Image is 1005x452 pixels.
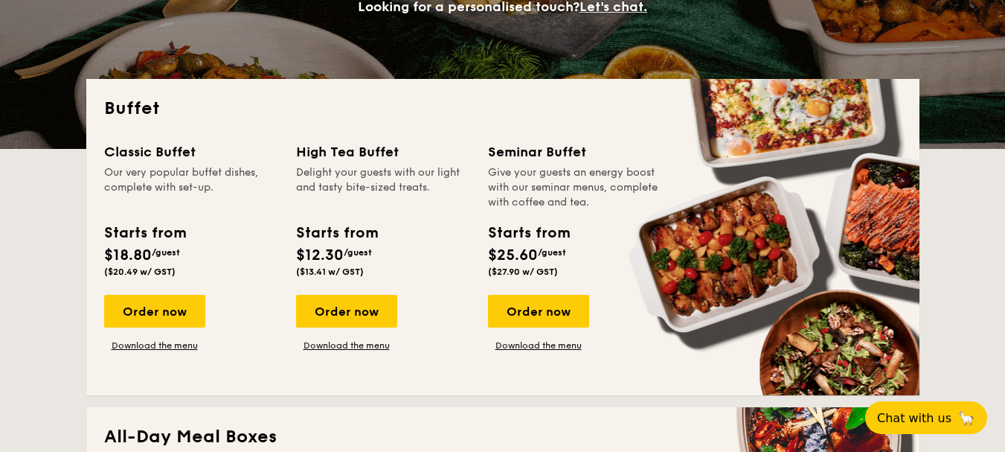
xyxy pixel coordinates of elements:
[104,295,205,328] div: Order now
[957,410,975,427] span: 🦙
[104,340,205,351] a: Download the menu
[296,165,470,210] div: Delight your guests with our light and tasty bite-sized treats.
[104,267,176,277] span: ($20.49 w/ GST)
[104,222,185,244] div: Starts from
[104,141,278,162] div: Classic Buffet
[296,222,377,244] div: Starts from
[538,247,566,258] span: /guest
[152,247,180,258] span: /guest
[104,97,902,121] h2: Buffet
[877,411,951,425] span: Chat with us
[296,340,397,351] a: Download the menu
[104,246,152,264] span: $18.80
[488,340,589,351] a: Download the menu
[296,295,397,328] div: Order now
[296,267,364,277] span: ($13.41 w/ GST)
[488,267,558,277] span: ($27.90 w/ GST)
[104,165,278,210] div: Our very popular buffet dishes, complete with set-up.
[344,247,372,258] span: /guest
[488,246,538,264] span: $25.60
[296,246,344,264] span: $12.30
[104,425,902,449] h2: All-Day Meal Boxes
[488,222,569,244] div: Starts from
[865,401,987,434] button: Chat with us🦙
[488,295,589,328] div: Order now
[488,141,662,162] div: Seminar Buffet
[488,165,662,210] div: Give your guests an energy boost with our seminar menus, complete with coffee and tea.
[296,141,470,162] div: High Tea Buffet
